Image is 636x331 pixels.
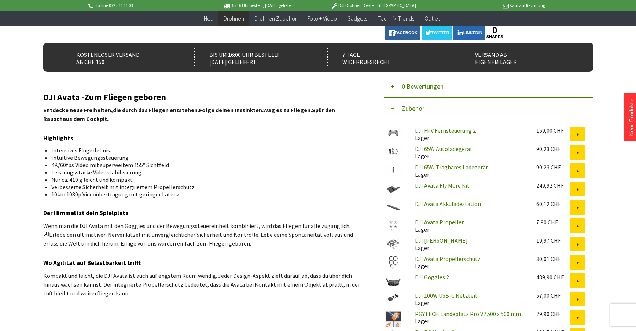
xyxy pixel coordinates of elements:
div: Lager [409,292,530,306]
a: facebook [385,26,420,40]
div: 249,92 CHF [536,182,570,189]
a: Outlet [419,11,445,26]
li: Intensives Flugerlebnis [51,147,356,154]
span: Drohnen Zubehör [254,15,297,22]
p: Kauf auf Rechnung [431,1,545,10]
div: Versand ab eigenem Lager [460,48,577,66]
p: Kompakt und leicht, die DJI Avata ist auch auf engstem Raum wendig. Jeder Design-Aspekt zielt dar... [43,271,362,298]
div: Lager [409,163,530,178]
img: DJI Goggles 2 [384,273,402,292]
div: 90,23 CHF [536,145,570,152]
div: Kostenloser Versand ab CHF 150 [62,48,179,66]
strong: Der Himmel ist dein Spielplatz [43,209,129,217]
a: DJI FPV Fernsteuerung 2 [415,127,476,134]
div: Lager [409,145,530,160]
a: DJI [PERSON_NAME] [415,237,468,244]
img: DJI Avata Propeller [384,218,402,233]
img: DJI Avata Propellerschutz [384,255,402,270]
a: DJI Avata Propeller [415,218,464,226]
span: Foto + Video [307,15,337,22]
div: 159,00 CHF [536,127,570,134]
strong: DJI Avata - [43,91,84,103]
a: Technik-Trends [372,11,419,26]
a: 0 [486,26,503,34]
div: Lager [409,310,530,325]
li: Verbesserte Sicherheit mit integriertem Propellerschutz [51,183,356,191]
li: Nur ca. 410 g leicht und kompakt [51,176,356,183]
a: Neu [199,11,218,26]
span: Outlet [424,15,440,22]
span: Technik-Trends [378,15,414,22]
strong: Wo Agilität auf Belastbarkeit trifft [43,259,141,267]
div: 489,90 CHF [536,273,570,281]
div: 90,23 CHF [536,163,570,171]
img: DJI 65W Tragbares Ladegerät [384,163,402,176]
div: Bis um 16:00 Uhr bestellt [DATE] geliefert [194,48,311,66]
strong: Wag es zu Fliegen. [263,106,312,114]
button: 0 Bewertungen [384,76,593,98]
span: facebook [395,30,418,35]
img: PGYTECH Landeplatz Pro V2 500 x 500 mm [384,310,402,328]
a: shares [486,34,503,39]
a: PGYTECH Landeplatz Pro V2 500 x 500 mm [415,310,521,317]
img: DJI 65W Autoladegerät [384,145,402,157]
div: Lager [409,127,530,141]
li: 4K/60fps Video mit superweitem 155° Sichtfeld [51,161,356,169]
div: 29,90 CHF [536,310,570,317]
strong: Zum Fliegen geboren [84,91,166,103]
sup: [1] [43,230,49,236]
strong: Highlights [43,134,73,142]
div: 7 Tage Widerrufsrecht [327,48,444,66]
strong: Folge deinen Instinkten. [199,106,263,114]
a: DJI 65W Tragbares Ladegerät [415,163,488,171]
img: DJI Avata Oberschale [384,237,402,251]
a: DJI Avata Akkuladestation [415,200,481,207]
a: twitter [422,26,452,40]
span: Drohnen [224,15,244,22]
span: Gadgets [347,15,367,22]
img: DJI Avata Akkuladestation [384,200,402,215]
span: twitter [431,30,449,35]
div: Lager [409,255,530,270]
div: 60,12 CHF [536,200,570,207]
a: Drohnen [218,11,249,26]
img: DJI FPV Fernsteuerung 2 [384,127,402,139]
div: Lager [409,237,530,251]
p: Wenn man die DJI Avata mit den Goggles und der Bewegungssteuereinheit kombiniert, wird das Fliege... [43,221,362,248]
a: DJI 100W USB-C Netzteil [415,292,477,299]
div: 19,97 CHF [536,237,570,244]
button: Zubehör [384,98,593,119]
a: Gadgets [342,11,372,26]
div: 57,00 CHF [536,292,570,299]
p: Bis 16 Uhr bestellt, [DATE] geliefert. [202,1,316,10]
p: Hotline 032 511 11 03 [87,1,202,10]
strong: die durch das Fliegen entstehen. [113,106,199,114]
a: DJI Avata Propellerschutz [415,255,481,262]
span: LinkedIn [463,30,482,35]
li: Intuitive Bewegungssteuerung [51,154,356,161]
div: 30,01 CHF [536,255,570,262]
a: LinkedIn [453,26,485,40]
img: DJI Avata Fly More Kit [384,182,402,196]
span: Neu [204,15,213,22]
strong: aus dem Cockpit. [63,115,109,122]
li: Leistungsstarke Videostabilisierung [51,169,356,176]
a: DJI Avata Fly More Kit [415,182,470,189]
div: Lager [409,218,530,233]
img: DJI 100W USB-C Netzteil [384,292,402,304]
a: Foto + Video [302,11,342,26]
p: DJI Drohnen Dealer [GEOGRAPHIC_DATA] [316,1,430,10]
a: DJI Goggles 2 [415,273,449,281]
div: 7,90 CHF [536,218,570,226]
a: Drohnen Zubehör [249,11,302,26]
a: Neue Produkte [628,99,635,136]
li: 10km 1080p Videoübertragung mit geringer Latenz [51,191,356,198]
a: DJI 65W Autoladegerät [415,145,473,152]
strong: Entdecke neue Freiheiten, [43,106,113,114]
